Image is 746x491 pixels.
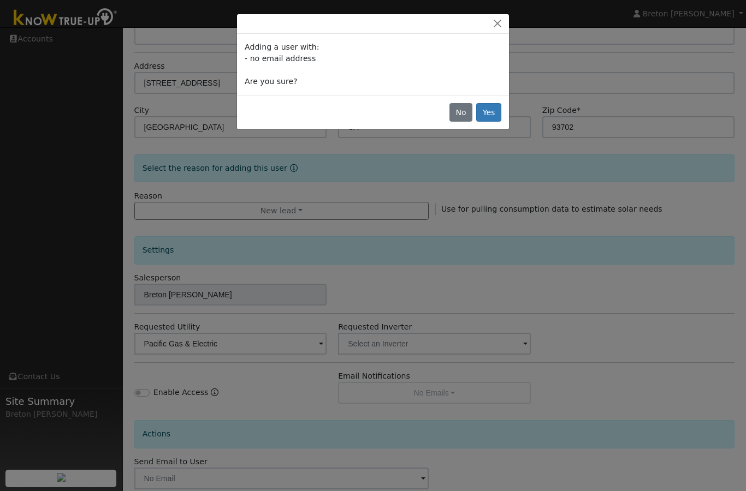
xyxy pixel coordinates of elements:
button: Close [490,18,505,29]
span: - no email address [245,54,316,63]
button: Yes [476,103,501,122]
span: Are you sure? [245,77,297,86]
button: No [449,103,472,122]
span: Adding a user with: [245,43,319,51]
